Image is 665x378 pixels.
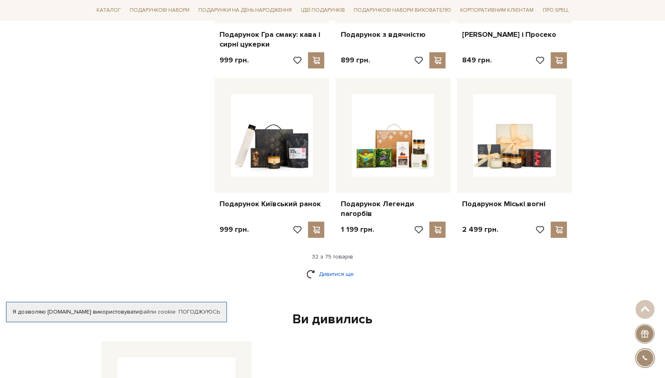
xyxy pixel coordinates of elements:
[220,199,325,209] a: Подарунок Київський ранок
[462,56,491,65] p: 849 грн.
[90,253,575,261] div: 32 з 75 товарів
[340,30,445,39] a: Подарунок з вдячністю
[457,3,537,17] a: Корпоративним клієнтам
[462,225,498,234] p: 2 499 грн.
[340,56,370,65] p: 899 грн.
[462,199,567,209] a: Подарунок Міські вогні
[340,225,374,234] p: 1 199 грн.
[195,4,295,17] a: Подарунки на День народження
[179,308,220,316] a: Погоджуюсь
[127,4,193,17] a: Подарункові набори
[539,4,572,17] a: Про Spell
[93,4,124,17] a: Каталог
[297,4,348,17] a: Ідеї подарунків
[220,30,325,49] a: Подарунок Гра смаку: кава і сирні цукерки
[139,308,176,315] a: файли cookie
[351,3,454,17] a: Подарункові набори вихователю
[306,267,359,281] a: Дивитися ще
[220,56,249,65] p: 999 грн.
[340,199,445,218] a: Подарунок Легенди пагорбів
[462,30,567,39] a: [PERSON_NAME] і Просеко
[6,308,226,316] div: Я дозволяю [DOMAIN_NAME] використовувати
[220,225,249,234] p: 999 грн.
[98,311,567,328] div: Ви дивились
